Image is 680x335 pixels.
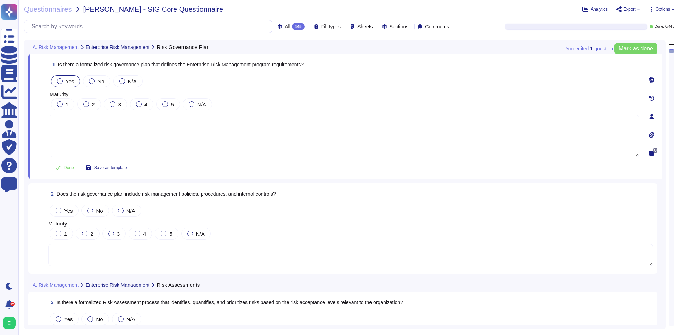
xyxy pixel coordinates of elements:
[57,191,276,197] span: Does the risk governance plan include risk management policies, procedures, and internal controls?
[48,220,67,227] span: Maturity
[171,101,174,107] span: 5
[591,7,608,11] span: Analytics
[86,45,150,50] span: Enterprise Risk Management
[653,148,657,153] span: 0
[144,101,147,107] span: 4
[66,101,68,107] span: 1
[157,282,200,287] span: Risk Assessments
[619,46,653,51] span: Mark as done
[64,166,74,170] span: Done
[90,231,93,237] span: 2
[50,161,80,175] button: Done
[94,166,127,170] span: Save as template
[590,46,593,51] b: 1
[96,208,103,214] span: No
[58,62,304,67] span: Is there a formalized risk governance plan that defines the Enterprise Risk Management program re...
[126,316,135,322] span: N/A
[92,101,95,107] span: 2
[582,6,608,12] button: Analytics
[143,231,146,237] span: 4
[117,231,120,237] span: 3
[86,283,150,287] span: Enterprise Risk Management
[33,283,79,287] span: A. Risk Management
[33,45,79,50] span: A. Risk Management
[425,24,449,29] span: Comments
[321,24,341,29] span: Fill types
[665,25,674,28] span: 0 / 445
[390,24,409,29] span: Sections
[196,231,205,237] span: N/A
[28,20,272,33] input: Search by keywords
[66,78,74,84] span: Yes
[10,302,15,306] div: 9+
[50,91,68,97] span: Maturity
[64,231,67,237] span: 1
[24,6,72,13] span: Questionnaires
[48,300,54,305] span: 3
[654,25,664,28] span: Done:
[1,315,21,331] button: user
[292,23,305,30] div: 445
[83,6,223,13] span: [PERSON_NAME] - SIG Core Questionnaire
[614,43,657,54] button: Mark as done
[3,317,16,329] img: user
[48,191,54,196] span: 2
[97,78,104,84] span: No
[64,208,73,214] span: Yes
[623,7,636,11] span: Export
[64,316,73,322] span: Yes
[128,78,137,84] span: N/A
[285,24,290,29] span: All
[57,300,403,305] span: Is there a formalized Risk Assessment process that identifies, quantifies, and prioritizes risks ...
[566,46,613,51] span: You edited question
[118,101,121,107] span: 3
[80,161,133,175] button: Save as template
[157,44,209,50] span: Risk Governance Plan
[197,101,206,107] span: N/A
[357,24,373,29] span: Sheets
[126,208,135,214] span: N/A
[96,316,103,322] span: No
[656,7,670,11] span: Options
[50,62,55,67] span: 1
[169,231,172,237] span: 5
